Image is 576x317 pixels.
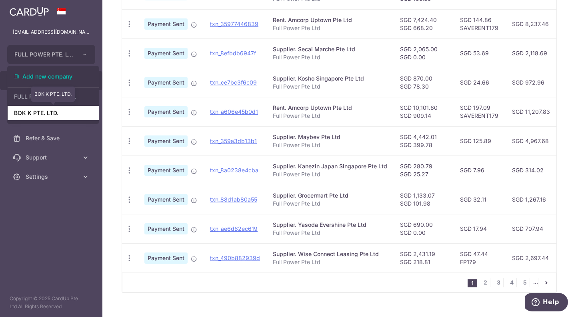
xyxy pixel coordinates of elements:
td: SGD 870.00 SGD 78.30 [394,68,454,97]
td: SGD 7.96 [454,155,506,185]
span: Payment Sent [144,77,188,88]
span: FULL POWER PTE. LTD. [14,50,74,59]
p: Full Power Pte Ltd [273,112,387,120]
td: SGD 280.79 SGD 25.27 [394,155,454,185]
span: Settings [26,173,78,181]
div: Supplier. Maybev Pte Ltd [273,133,387,141]
td: SGD 10,101.60 SGD 909.14 [394,97,454,126]
td: SGD 690.00 SGD 0.00 [394,214,454,243]
div: Supplier. Wise Connect Leasing Pte Ltd [273,250,387,258]
ul: FULL POWER PTE. LTD. [7,66,99,124]
p: Full Power Pte Ltd [273,229,387,237]
td: SGD 53.69 [454,38,506,68]
li: ... [533,278,538,287]
div: Rent. Amcorp Uptown Pte Ltd [273,16,387,24]
a: txn_88d1ab80a55 [210,196,257,203]
td: SGD 2,065.00 SGD 0.00 [394,38,454,68]
td: SGD 24.66 [454,68,506,97]
td: SGD 197.09 SAVERENT179 [454,97,506,126]
p: Full Power Pte Ltd [273,200,387,208]
a: txn_a606e45b0d1 [210,108,258,115]
a: 5 [520,278,530,287]
td: SGD 125.89 [454,126,506,155]
a: txn_35977446839 [210,20,258,27]
div: Supplier. Kanezin Japan Singapore Pte Ltd [273,162,387,170]
td: SGD 1,267.16 [506,185,556,214]
img: CardUp [10,6,49,16]
span: Payment Sent [144,165,188,176]
a: FULL POWER PTE. LTD. [8,89,99,104]
td: SGD 11,207.83 [506,97,556,126]
div: Supplier. Yasoda Evershine Pte Ltd [273,221,387,229]
span: Support [26,153,78,162]
td: SGD 972.96 [506,68,556,97]
td: SGD 707.94 [506,214,556,243]
div: Rent. Amcorp Uptown Pte Ltd [273,104,387,112]
div: Supplier. Secai Marche Pte Ltd [273,45,387,53]
td: SGD 1,133.07 SGD 101.98 [394,185,454,214]
a: txn_ce7bc3f6c09 [210,79,257,86]
span: Payment Sent [144,106,188,117]
nav: pager [468,273,556,292]
td: SGD 2,118.69 [506,38,556,68]
p: Full Power Pte Ltd [273,24,387,32]
span: Refer & Save [26,134,78,142]
a: 2 [480,278,490,287]
div: BOK K PTE. LTD. [31,87,75,102]
span: Payment Sent [144,194,188,205]
td: SGD 32.11 [454,185,506,214]
a: txn_8efbdb6947f [210,50,256,57]
a: txn_359a3db13b1 [210,137,257,144]
span: Payment Sent [144,18,188,30]
iframe: Opens a widget where you can find more information [525,293,568,313]
td: SGD 47.44 FP179 [454,243,506,273]
td: SGD 17.94 [454,214,506,243]
li: 1 [468,279,477,287]
td: SGD 8,237.46 [506,9,556,38]
p: Full Power Pte Ltd [273,258,387,266]
a: txn_ae6d62ec619 [210,225,258,232]
div: Supplier. Kosho Singapore Pte Ltd [273,75,387,83]
a: Add new company [8,69,99,84]
td: SGD 314.02 [506,155,556,185]
p: Full Power Pte Ltd [273,141,387,149]
span: Payment Sent [144,252,188,264]
td: SGD 7,424.40 SGD 668.20 [394,9,454,38]
a: BOK K PTE. LTD. [8,106,99,120]
a: txn_8a0238e4cba [210,167,258,174]
td: SGD 2,431.19 SGD 218.81 [394,243,454,273]
button: FULL POWER PTE. LTD. [7,45,95,64]
td: SGD 4,442.01 SGD 399.78 [394,126,454,155]
p: Full Power Pte Ltd [273,53,387,61]
a: txn_490b882939d [210,254,260,261]
p: Full Power Pte Ltd [273,170,387,178]
a: 4 [507,278,516,287]
td: SGD 144.86 SAVERENT179 [454,9,506,38]
a: 3 [494,278,503,287]
span: Payment Sent [144,223,188,234]
span: Payment Sent [144,48,188,59]
p: Full Power Pte Ltd [273,83,387,91]
td: SGD 2,697.44 [506,243,556,273]
div: Supplier. Grocermart Pte Ltd [273,192,387,200]
td: SGD 4,967.68 [506,126,556,155]
span: Payment Sent [144,135,188,147]
p: [EMAIL_ADDRESS][DOMAIN_NAME] [13,28,90,36]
